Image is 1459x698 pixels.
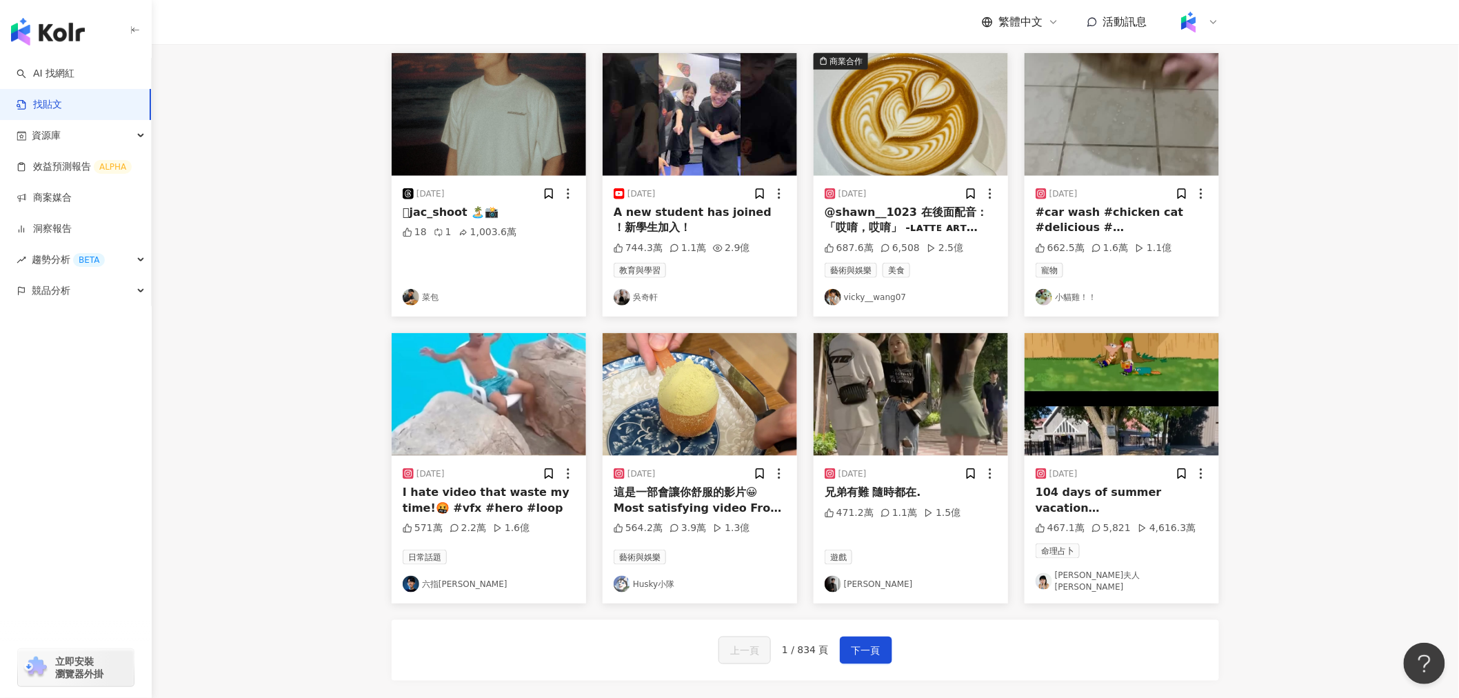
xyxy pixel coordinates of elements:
[713,241,749,255] div: 2.9億
[403,576,575,592] a: KOL Avatar六指[PERSON_NAME]
[840,637,892,664] button: 下一頁
[403,205,575,220] div: jac_shoot 🏝️📸
[493,521,530,535] div: 1.6億
[32,120,61,151] span: 資源庫
[1138,521,1196,535] div: 4,616.3萬
[825,289,841,306] img: KOL Avatar
[883,263,910,278] span: 美食
[825,576,841,592] img: KOL Avatar
[17,222,72,236] a: 洞察報告
[614,241,663,255] div: 744.3萬
[55,655,103,680] span: 立即安裝 瀏覽器外掛
[838,468,867,480] div: [DATE]
[670,521,706,535] div: 3.9萬
[403,289,575,306] a: KOL Avatar菜包
[603,333,797,456] div: post-image
[1091,241,1128,255] div: 1.6萬
[403,485,575,516] div: I hate video that waste my time!🤬 #vfx #hero #loop
[825,576,997,592] a: KOL Avatar[PERSON_NAME]
[392,333,586,456] img: post-image
[825,241,874,255] div: 687.6萬
[825,506,874,520] div: 471.2萬
[603,53,797,176] img: post-image
[1103,15,1147,28] span: 活動訊息
[670,241,706,255] div: 1.1萬
[614,576,786,592] a: KOL AvatarHusky小隊
[1036,521,1085,535] div: 467.1萬
[1036,241,1085,255] div: 662.5萬
[73,253,105,267] div: BETA
[825,205,997,236] div: @shawn__1023 在後面配音：「哎唷，哎唷」 -ʟᴀᴛᴛᴇ ᴀʀᴛ ᴛᴜᴛᴏʀɪᴀʟ- ᴄᴏғғᴇᴇ ᴍᴀᴄʜɪɴᴇ : ʟᴀᴍᴀʀᴢᴏᴄᴄᴏ ʟɪɴᴇᴀ ᴍɪɴɪ @lamarzocc...
[614,521,663,535] div: 564.2萬
[614,205,786,236] div: A new student has joined ！新學生加入！
[1036,570,1208,593] a: KOL Avatar[PERSON_NAME]夫人 [PERSON_NAME]
[1036,205,1208,236] div: #car wash #chicken cat #delicious #[GEOGRAPHIC_DATA]
[825,550,852,565] span: 遊戲
[1025,333,1219,456] img: post-image
[927,241,963,255] div: 2.5億
[403,521,443,535] div: 571萬
[1036,573,1052,590] img: KOL Avatar
[614,289,630,306] img: KOL Avatar
[1036,289,1208,306] a: KOL Avatar小貓雞！！
[881,241,920,255] div: 6,508
[829,54,863,68] div: 商業合作
[17,255,26,265] span: rise
[924,506,960,520] div: 1.5億
[1036,544,1080,559] span: 命理占卜
[1091,521,1131,535] div: 5,821
[998,14,1043,30] span: 繁體中文
[392,53,586,176] img: post-image
[852,643,881,659] span: 下一頁
[32,275,70,306] span: 競品分析
[416,188,445,200] div: [DATE]
[1135,241,1171,255] div: 1.1億
[32,244,105,275] span: 趨勢分析
[1176,9,1202,35] img: Kolr%20app%20icon%20%281%29.png
[825,485,997,500] div: 兄弟有難 隨時都在.
[403,289,419,306] img: KOL Avatar
[614,289,786,306] a: KOL Avatar吳奇軒
[17,160,132,174] a: 效益預測報告ALPHA
[17,67,74,81] a: searchAI 找網紅
[614,576,630,592] img: KOL Avatar
[825,263,877,278] span: 藝術與娛樂
[627,188,656,200] div: [DATE]
[713,521,749,535] div: 1.3億
[782,645,829,656] span: 1 / 834 頁
[1049,468,1078,480] div: [DATE]
[403,550,447,565] span: 日常話題
[1404,643,1445,684] iframe: Help Scout Beacon - Open
[614,263,666,278] span: 教育與學習
[814,53,1008,176] img: post-image
[1036,289,1052,306] img: KOL Avatar
[718,637,771,664] button: 上一頁
[17,98,62,112] a: 找貼文
[434,226,452,239] div: 1
[1036,485,1208,516] div: 104 days of summer vacation…
[814,333,1008,456] img: post-image
[403,576,419,592] img: KOL Avatar
[1025,53,1219,176] img: post-image
[403,226,427,239] div: 18
[18,649,134,686] a: chrome extension立即安裝 瀏覽器外掛
[17,191,72,205] a: 商案媒合
[11,18,85,46] img: logo
[614,550,666,565] span: 藝術與娛樂
[627,468,656,480] div: [DATE]
[450,521,486,535] div: 2.2萬
[22,657,49,679] img: chrome extension
[881,506,917,520] div: 1.1萬
[614,485,786,516] div: 這是一部會讓你舒服的影片😀 Most satisfying video From @blake.s.brown
[825,289,997,306] a: KOL Avatarvicky__wang07
[814,53,1008,176] div: post-image商業合作
[416,468,445,480] div: [DATE]
[1036,263,1063,278] span: 寵物
[459,226,516,239] div: 1,003.6萬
